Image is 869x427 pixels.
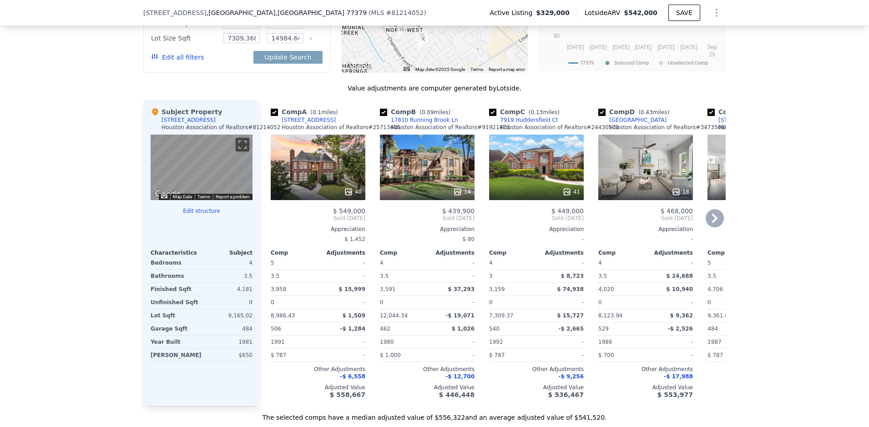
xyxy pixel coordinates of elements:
span: Map data ©2025 Google [415,67,465,72]
span: -$ 12,700 [445,373,475,380]
div: 17810 Running Brook Ln [391,116,458,124]
span: $ 558,667 [330,391,365,398]
div: - [538,336,584,348]
text: Unselected Comp [668,60,708,66]
div: Adjusted Value [380,384,475,391]
span: -$ 19,071 [445,312,475,319]
div: Comp [489,249,536,256]
div: Bathrooms [151,270,200,282]
button: Update Search [253,51,322,64]
button: Edit structure [151,207,253,215]
div: - [489,233,584,246]
div: 1987 [707,336,753,348]
div: [GEOGRAPHIC_DATA] [609,116,667,124]
div: Other Adjustments [489,366,584,373]
div: - [538,256,584,269]
span: 462 [380,326,390,332]
span: $ 74,938 [557,286,584,292]
div: Adjusted Value [707,384,802,391]
div: 484 [203,322,253,335]
div: 7919 Huddersfield Ct [500,116,558,124]
div: - [429,270,475,282]
div: - [598,233,693,246]
span: 540 [489,326,500,332]
span: 5 [707,260,711,266]
div: Comp [380,249,427,256]
text: 25 [709,51,716,58]
span: 0 [271,299,274,306]
span: $ 10,940 [666,286,693,292]
div: [STREET_ADDRESS][PERSON_NAME] [718,116,813,124]
span: $ 446,448 [439,391,475,398]
text: [DATE] [635,44,652,50]
div: 1986 [598,336,644,348]
div: - [647,336,693,348]
div: - [320,256,365,269]
span: $ 15,727 [557,312,584,319]
div: 40 [344,187,362,196]
div: Houston Association of Realtors # 24430570 [500,124,619,131]
div: $650 [205,349,253,362]
span: -$ 1,284 [340,326,365,332]
div: 0 [203,296,253,309]
span: $ 553,977 [657,391,693,398]
span: $ 787 [707,352,723,358]
div: 8106 Northbridge Dr [417,31,427,47]
div: 4 [203,256,253,269]
span: 9,361.04 [707,312,732,319]
span: $ 1,026 [452,326,475,332]
div: - [538,296,584,309]
span: 0 [489,299,493,306]
div: 3 [489,270,535,282]
div: Garage Sqft [151,322,200,335]
div: Adjusted Value [489,384,584,391]
div: Lot Sqft [151,309,200,322]
span: 3,159 [489,286,505,292]
div: Characteristics [151,249,202,256]
div: 14 [453,187,471,196]
text: 77379 [580,60,594,66]
div: Appreciation [271,226,365,233]
div: - [647,349,693,362]
div: - [320,349,365,362]
span: $ 449,000 [551,207,584,215]
div: - [429,296,475,309]
span: 4,706 [707,286,723,292]
div: - [538,349,584,362]
span: Sold [DATE] [380,215,475,222]
span: $ 37,293 [448,286,475,292]
div: Appreciation [380,226,475,233]
div: 1991 [271,336,316,348]
div: 3.5 [598,270,644,282]
div: Comp E [707,107,781,116]
button: Clear [309,37,313,40]
button: Edit all filters [151,53,204,62]
text: Selected Comp [614,60,649,66]
div: - [647,256,693,269]
div: 1981 [203,336,253,348]
div: Houston Association of Realtors # 34735089 [609,124,728,131]
span: $ 1,452 [344,236,365,242]
text: Sep [707,44,717,50]
span: 0.1 [313,109,321,116]
div: - [429,349,475,362]
div: 18 [672,187,689,196]
div: 4,181 [203,283,253,296]
span: -$ 2,665 [559,326,584,332]
span: $ 1,000 [380,352,401,358]
div: Other Adjustments [598,366,693,373]
div: Adjustments [318,249,365,256]
text: [DATE] [657,44,675,50]
span: $ 9,362 [670,312,693,319]
div: 3.5 [380,270,425,282]
a: Terms (opens in new tab) [470,67,483,72]
span: 4 [598,260,602,266]
div: 1980 [380,336,425,348]
span: 506 [271,326,281,332]
span: 12,044.34 [380,312,408,319]
span: ( miles) [416,109,454,116]
div: Adjusted Value [598,384,693,391]
div: 3.5 [707,270,753,282]
span: $ 1,509 [343,312,365,319]
div: 3.5 [203,270,253,282]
